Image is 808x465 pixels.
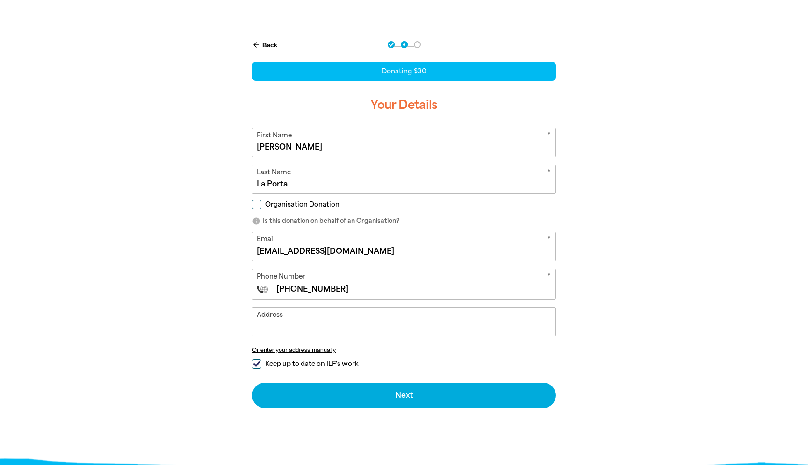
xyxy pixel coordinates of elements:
[265,200,339,209] span: Organisation Donation
[252,62,556,81] div: Donating $30
[388,41,395,48] button: Navigate to step 1 of 3 to enter your donation amount
[414,41,421,48] button: Navigate to step 3 of 3 to enter your payment details
[252,200,261,209] input: Organisation Donation
[252,346,556,353] button: Or enter your address manually
[252,90,556,120] h3: Your Details
[265,359,358,368] span: Keep up to date on ILF's work
[252,217,260,225] i: info
[252,41,260,49] i: arrow_back
[547,272,551,283] i: Required
[252,383,556,408] button: Next
[252,359,261,369] input: Keep up to date on ILF's work
[252,216,556,226] p: Is this donation on behalf of an Organisation?
[401,41,408,48] button: Navigate to step 2 of 3 to enter your details
[248,37,281,53] button: Back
